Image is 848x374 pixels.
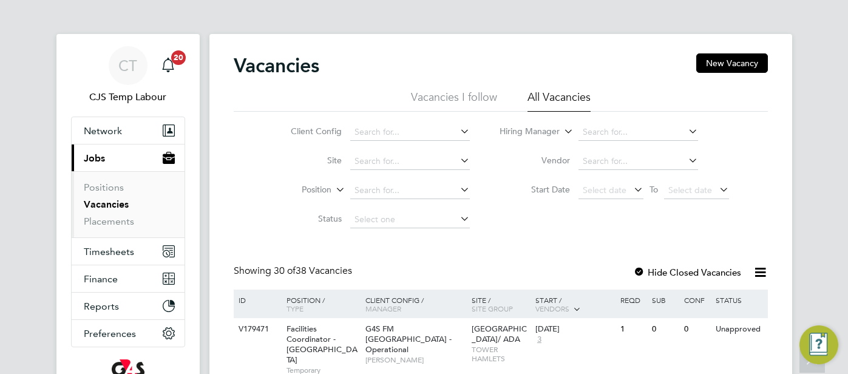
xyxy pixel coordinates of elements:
button: Finance [72,265,185,292]
button: Timesheets [72,238,185,265]
label: Start Date [500,184,570,195]
div: Jobs [72,171,185,237]
div: [DATE] [535,324,614,335]
input: Search for... [350,182,470,199]
label: Hide Closed Vacancies [633,267,741,278]
a: Positions [84,182,124,193]
span: Type [287,304,304,313]
span: TOWER HAMLETS [472,345,529,364]
span: Reports [84,301,119,312]
div: Client Config / [362,290,469,319]
label: Site [272,155,342,166]
h2: Vacancies [234,53,319,78]
div: 0 [649,318,680,341]
a: Vacancies [84,199,129,210]
span: 30 of [274,265,296,277]
div: Position / [277,290,362,319]
span: To [646,182,662,197]
button: Network [72,117,185,144]
span: Vendors [535,304,569,313]
div: Unapproved [713,318,765,341]
input: Select one [350,211,470,228]
span: Network [84,125,122,137]
button: Jobs [72,144,185,171]
span: 20 [171,50,186,65]
input: Search for... [578,124,698,141]
span: Facilities Coordinator - [GEOGRAPHIC_DATA] [287,324,358,365]
div: ID [236,290,278,310]
button: Preferences [72,320,185,347]
label: Status [272,213,342,224]
div: 1 [617,318,649,341]
span: 3 [535,335,543,345]
label: Hiring Manager [490,126,560,138]
div: Site / [469,290,532,319]
li: All Vacancies [527,90,591,112]
span: Jobs [84,152,105,164]
button: Reports [72,293,185,319]
span: G4S FM [GEOGRAPHIC_DATA] - Operational [365,324,452,355]
span: CT [118,58,137,73]
input: Search for... [350,124,470,141]
span: Timesheets [84,246,134,257]
div: 0 [681,318,713,341]
span: Select date [583,185,626,195]
div: Start / [532,290,617,320]
span: Finance [84,273,118,285]
span: 38 Vacancies [274,265,352,277]
label: Vendor [500,155,570,166]
div: Sub [649,290,680,310]
div: Showing [234,265,354,277]
input: Search for... [578,153,698,170]
label: Position [262,184,331,196]
li: Vacancies I follow [411,90,497,112]
div: V179471 [236,318,278,341]
button: Engage Resource Center [799,325,838,364]
div: Status [713,290,765,310]
span: [PERSON_NAME] [365,355,466,365]
span: [GEOGRAPHIC_DATA]/ ADA [472,324,527,344]
button: New Vacancy [696,53,768,73]
span: Site Group [472,304,513,313]
div: Conf [681,290,713,310]
div: Reqd [617,290,649,310]
span: CJS Temp Labour [71,90,185,104]
a: 20 [156,46,180,85]
a: CTCJS Temp Labour [71,46,185,104]
input: Search for... [350,153,470,170]
a: Placements [84,216,134,227]
span: Manager [365,304,401,313]
span: Select date [668,185,712,195]
label: Client Config [272,126,342,137]
span: Preferences [84,328,136,339]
